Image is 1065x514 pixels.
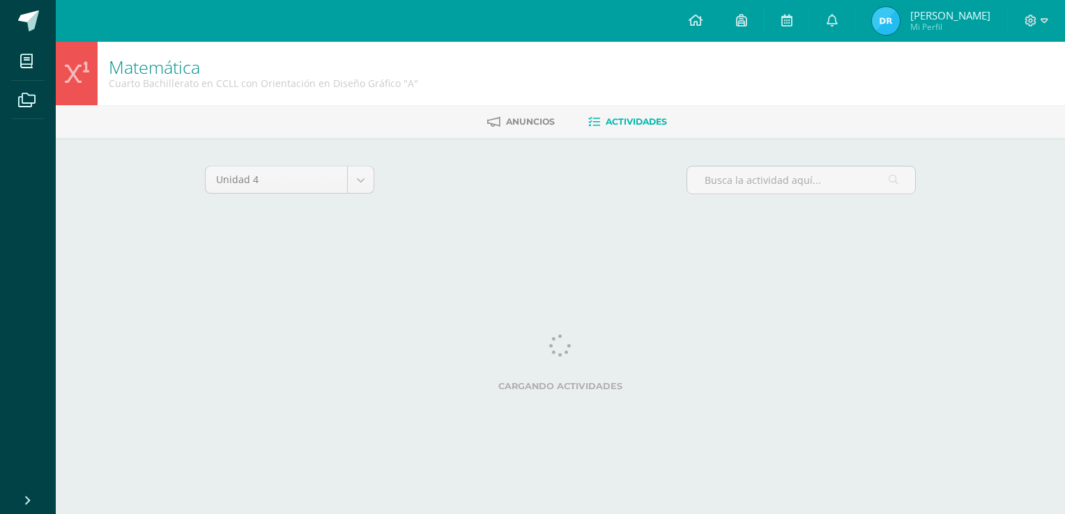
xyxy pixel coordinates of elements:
span: Mi Perfil [910,21,990,33]
input: Busca la actividad aquí... [687,166,915,194]
a: Matemática [109,55,200,79]
a: Anuncios [487,111,555,133]
h1: Matemática [109,57,418,77]
a: Unidad 4 [206,166,374,193]
span: Anuncios [506,116,555,127]
div: Cuarto Bachillerato en CCLL con Orientación en Diseño Gráfico 'A' [109,77,418,90]
span: [PERSON_NAME] [910,8,990,22]
img: cdec160f2c50c3310a63869b1866c3b4.png [872,7,900,35]
label: Cargando actividades [205,381,916,391]
a: Actividades [588,111,667,133]
span: Unidad 4 [216,166,337,193]
span: Actividades [606,116,667,127]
